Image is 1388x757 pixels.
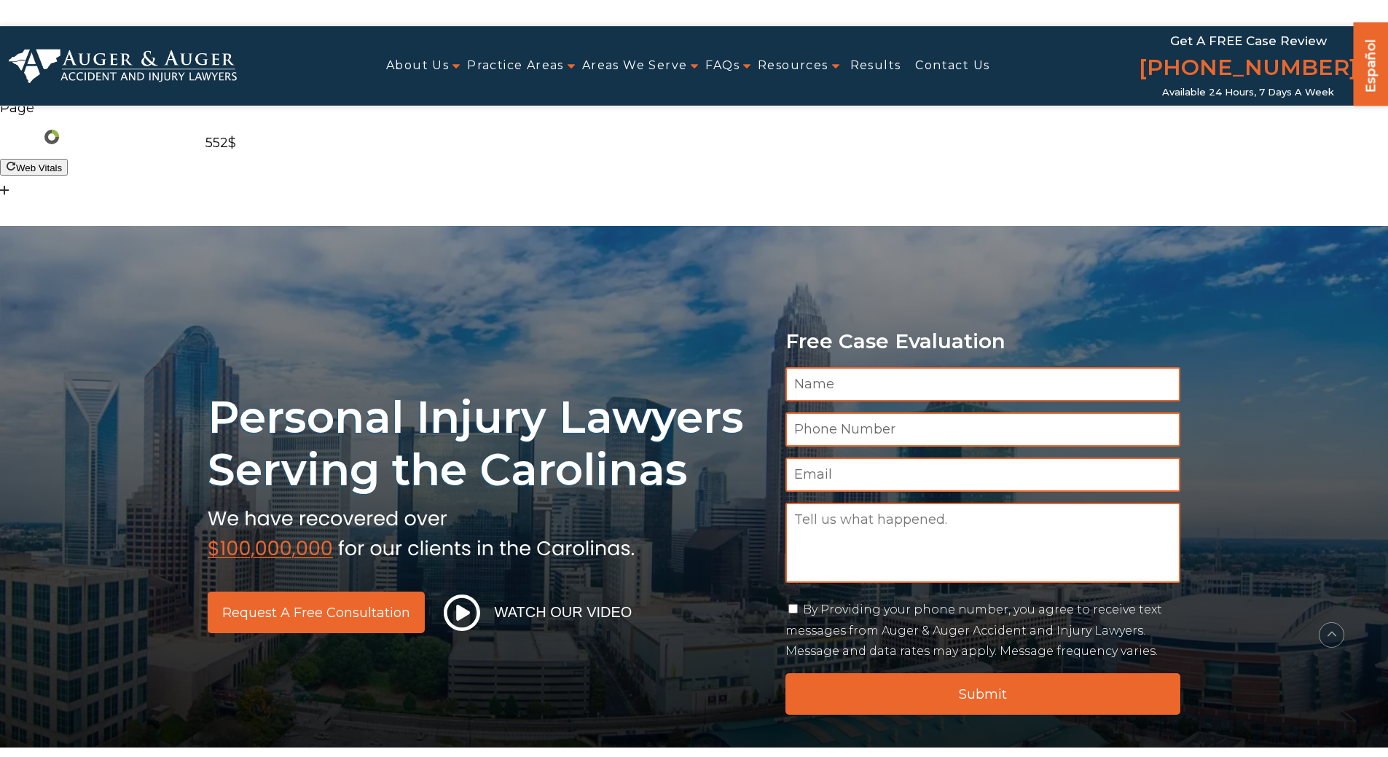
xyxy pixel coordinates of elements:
[221,119,242,131] span: 107
[785,330,1181,353] p: Free Case Evaluation
[134,131,154,143] span: 134
[9,49,237,84] img: Auger & Auger Accident and Injury Lawyers Logo
[27,131,41,143] span: 25
[208,503,635,559] img: sub text
[705,50,740,82] a: FAQs
[386,50,449,82] a: About Us
[16,162,62,173] span: Web Vitals
[1360,26,1383,102] a: Español
[758,50,828,82] a: Resources
[65,131,82,143] span: rp
[183,131,200,143] span: 112
[1319,622,1344,648] button: scroll to up
[785,458,1181,492] input: Email
[785,412,1181,447] input: Phone Number
[582,50,688,82] a: Areas We Serve
[1170,34,1327,48] span: Get a FREE Case Review
[208,391,768,496] h1: Personal Injury Lawyers Serving the Carolinas
[161,131,200,143] a: kw112
[114,131,155,143] a: rd134
[439,594,637,632] button: Watch Our Video
[467,50,564,82] a: Practice Areas
[114,131,131,143] span: rd
[7,130,59,144] a: ur25
[1139,52,1357,87] a: [PHONE_NUMBER]
[65,131,108,143] a: rp1.3K
[205,131,243,154] div: 552$
[7,131,24,143] span: ur
[785,673,1181,715] input: Submit
[785,367,1181,401] input: Name
[205,119,243,131] a: st107
[1162,87,1334,98] span: Available 24 Hours, 7 Days a Week
[850,50,901,82] a: Results
[785,603,1162,659] label: By Providing your phone number, you agree to receive text messages from Auger & Auger Accident an...
[222,606,410,619] span: Request a Free Consultation
[915,50,989,82] a: Contact Us
[85,131,108,143] span: 1.3K
[208,592,425,633] a: Request a Free Consultation
[205,119,219,131] span: st
[161,131,180,143] span: kw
